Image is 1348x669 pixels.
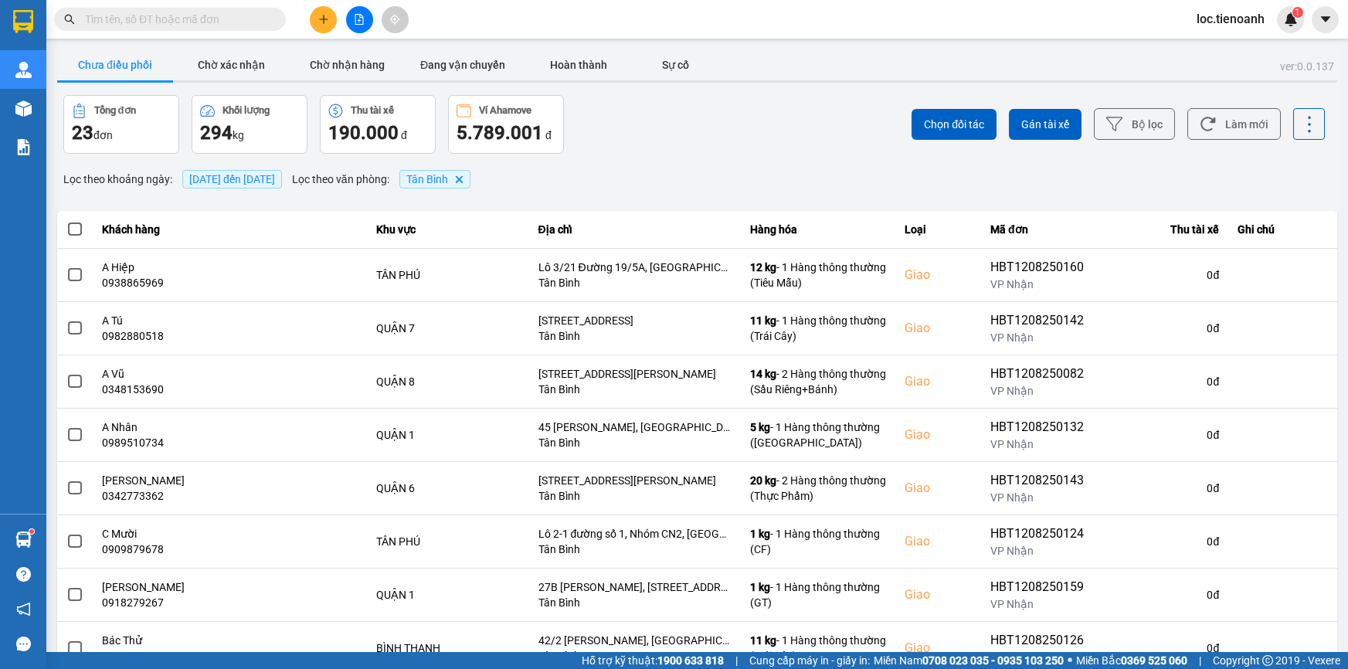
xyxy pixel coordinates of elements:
img: warehouse-icon [15,62,32,78]
div: Tân Bình [538,382,732,397]
div: Giao [905,532,972,551]
div: VP Nhận [990,543,1088,559]
div: [PERSON_NAME] [102,473,358,488]
div: HBT1208250143 [990,471,1088,490]
img: solution-icon [15,139,32,155]
button: Làm mới [1187,108,1281,140]
button: caret-down [1312,6,1339,33]
sup: 1 [1292,7,1303,18]
div: BÌNH THẠNH [376,640,519,656]
th: Mã đơn [981,211,1097,249]
svg: Delete [454,175,463,184]
div: Giao [905,426,972,444]
span: 5.789.001 [457,122,543,144]
button: Gán tài xế [1009,109,1081,140]
div: HBT1208250082 [990,365,1088,383]
span: Lọc theo khoảng ngày : [63,171,172,188]
div: [STREET_ADDRESS] [538,313,732,328]
div: [STREET_ADDRESS][PERSON_NAME] [538,366,732,382]
span: 11 kg [750,314,776,327]
th: Khách hàng [93,211,368,249]
div: VP Nhận [990,596,1088,612]
button: Hoàn thành [521,49,637,80]
span: Lọc theo văn phòng : [292,171,389,188]
div: Tân Bình [538,595,732,610]
span: Hỗ trợ kỹ thuật: [582,652,724,669]
div: 0982880518 [102,328,358,344]
div: Giao [905,479,972,498]
div: - 2 Hàng thông thường (Thực Phẩm) [750,473,886,504]
div: Tân Bình [538,275,732,290]
div: 0348153690 [102,382,358,397]
button: Đang vận chuyển [405,49,521,80]
th: Ghi chú [1228,211,1337,249]
div: đ [457,121,555,145]
span: Miền Bắc [1076,652,1187,669]
span: [DATE] đến [DATE] [182,170,282,188]
span: Chọn đối tác [924,117,984,132]
button: Ví Ahamove5.789.001 đ [448,95,564,154]
strong: 0369 525 060 [1121,654,1187,667]
div: Tổng đơn [94,105,136,116]
div: - 1 Hàng thông thường (Tiêu Mẫu) [750,260,886,290]
div: Tân Bình [538,488,732,504]
span: 23 [72,122,93,144]
button: file-add [346,6,373,33]
div: A Nhân [102,419,358,435]
span: Gán tài xế [1021,117,1069,132]
div: TÂN PHÚ [376,267,519,283]
span: | [1199,652,1201,669]
div: Tân Bình [538,648,732,664]
span: copyright [1262,655,1273,666]
div: Lô 2-1 đường số 1, Nhóm CN2, [GEOGRAPHIC_DATA], [GEOGRAPHIC_DATA], [GEOGRAPHIC_DATA] [538,526,732,542]
span: 11 kg [750,634,776,647]
button: Chọn đối tác [912,109,997,140]
div: - 1 Hàng thông thường (GT) [750,579,886,610]
span: caret-down [1319,12,1333,26]
span: notification [16,602,31,616]
span: 13/08/2025 đến 13/08/2025 [189,173,275,185]
strong: 1900 633 818 [657,654,724,667]
th: Hàng hóa [741,211,895,249]
div: - 1 Hàng thông thường (CF) [750,526,886,557]
span: search [64,14,75,25]
div: - 2 Hàng thông thường (Sầu Riêng+Bánh) [750,366,886,397]
div: A Tú [102,313,358,328]
span: Miền Nam [874,652,1064,669]
button: Khối lượng294kg [192,95,307,154]
th: Loại [895,211,981,249]
span: message [16,637,31,651]
sup: 1 [29,529,34,534]
button: plus [310,6,337,33]
div: [PERSON_NAME] [102,579,358,595]
div: 0 đ [1106,321,1219,336]
div: A Vũ [102,366,358,382]
div: 27B [PERSON_NAME], [STREET_ADDRESS] [538,579,732,595]
span: 14 kg [750,368,776,380]
div: TÂN PHÚ [376,534,519,549]
div: Tân Bình [538,435,732,450]
div: 0 đ [1106,640,1219,656]
button: Bộ lọc [1094,108,1175,140]
th: Địa chỉ [529,211,741,249]
div: 0909879678 [102,542,358,557]
span: Tân Bình, close by backspace [399,170,470,188]
span: | [735,652,738,669]
div: - 1 Hàng thông thường (Trái Cây) [750,313,886,344]
div: Giao [905,639,972,657]
img: icon-new-feature [1284,12,1298,26]
span: 190.000 [328,122,399,144]
div: Tân Bình [538,542,732,557]
button: Chờ xác nhận [173,49,289,80]
div: Ví Ahamove [479,105,531,116]
div: Lô 3/21 Đường 19/5A, [GEOGRAPHIC_DATA], P, [GEOGRAPHIC_DATA], [GEOGRAPHIC_DATA], [GEOGRAPHIC_DATA] [538,260,732,275]
div: Giao [905,266,972,284]
div: 0938865969 [102,275,358,290]
div: VP Nhận [990,330,1088,345]
span: 1 kg [750,528,770,540]
div: VP Nhận [990,490,1088,505]
div: HBT1208250132 [990,418,1088,436]
div: QUẬN 1 [376,587,519,603]
div: Giao [905,319,972,338]
span: Cung cấp máy in - giấy in: [749,652,870,669]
